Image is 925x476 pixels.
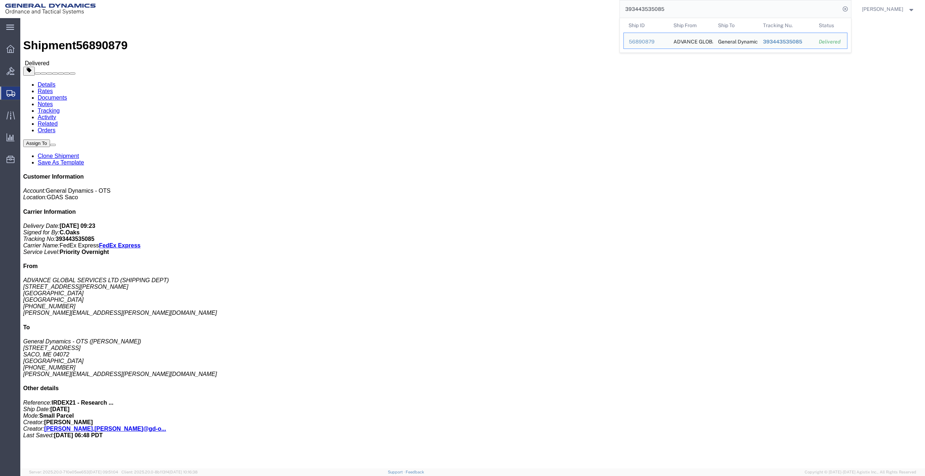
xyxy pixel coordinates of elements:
div: 56890879 [629,38,663,46]
span: Copyright © [DATE]-[DATE] Agistix Inc., All Rights Reserved [805,469,916,475]
input: Search for shipment number, reference number [620,0,840,18]
span: 393443535085 [763,39,802,45]
a: Feedback [406,470,424,474]
th: Ship ID [623,18,668,33]
div: ADVANCE GLOBAL SERVICES LTD [673,33,708,49]
th: Ship To [713,18,758,33]
span: [DATE] 09:51:04 [89,470,118,474]
th: Ship From [668,18,713,33]
div: General Dynamics - OTS [718,33,753,49]
img: logo [5,4,96,14]
th: Status [814,18,847,33]
table: Search Results [623,18,851,53]
button: [PERSON_NAME] [862,5,915,13]
th: Tracking Nu. [758,18,814,33]
div: 393443535085 [763,38,809,46]
iframe: FS Legacy Container [20,18,925,468]
a: Support [388,470,406,474]
span: Justin Bowdich [862,5,903,13]
span: Server: 2025.20.0-710e05ee653 [29,470,118,474]
span: [DATE] 10:16:38 [169,470,198,474]
div: Delivered [819,38,842,46]
span: Client: 2025.20.0-8b113f4 [121,470,198,474]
